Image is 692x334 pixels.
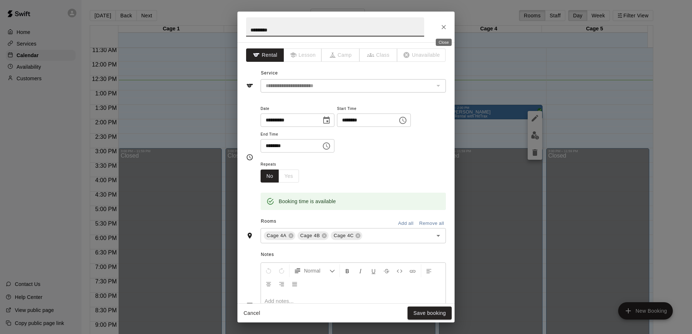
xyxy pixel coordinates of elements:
[433,231,443,241] button: Open
[275,277,288,290] button: Right Align
[367,264,380,277] button: Format Underline
[437,21,450,34] button: Close
[261,160,305,170] span: Repeats
[331,231,362,240] div: Cage 4C
[423,264,435,277] button: Left Align
[246,48,284,62] button: Rental
[331,232,356,239] span: Cage 4C
[304,267,329,274] span: Normal
[246,154,253,161] svg: Timing
[261,79,446,93] div: The service of an existing booking cannot be changed
[262,277,275,290] button: Center Align
[319,113,334,128] button: Choose date, selected date is Aug 17, 2025
[240,307,263,320] button: Cancel
[360,48,398,62] span: The type of an existing booking cannot be changed
[298,232,323,239] span: Cage 4B
[319,139,334,153] button: Choose time, selected time is 2:00 PM
[246,82,253,89] svg: Service
[394,218,417,229] button: Add all
[284,48,322,62] span: The type of an existing booking cannot be changed
[291,264,338,277] button: Formatting Options
[264,232,290,239] span: Cage 4A
[264,231,295,240] div: Cage 4A
[408,307,452,320] button: Save booking
[337,104,411,114] span: Start Time
[261,249,446,261] span: Notes
[261,170,299,183] div: outlined button group
[354,264,367,277] button: Format Italics
[262,264,275,277] button: Undo
[322,48,360,62] span: The type of an existing booking cannot be changed
[261,104,334,114] span: Date
[261,219,277,224] span: Rooms
[417,218,446,229] button: Remove all
[246,301,253,308] svg: Notes
[436,39,452,46] div: Close
[261,170,279,183] button: No
[298,231,329,240] div: Cage 4B
[246,232,253,239] svg: Rooms
[279,195,336,208] div: Booking time is available
[261,130,334,140] span: End Time
[397,48,446,62] span: The type of an existing booking cannot be changed
[341,264,354,277] button: Format Bold
[380,264,393,277] button: Format Strikethrough
[275,264,288,277] button: Redo
[396,113,410,128] button: Choose time, selected time is 1:30 PM
[288,277,301,290] button: Justify Align
[261,70,278,76] span: Service
[393,264,406,277] button: Insert Code
[406,264,419,277] button: Insert Link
